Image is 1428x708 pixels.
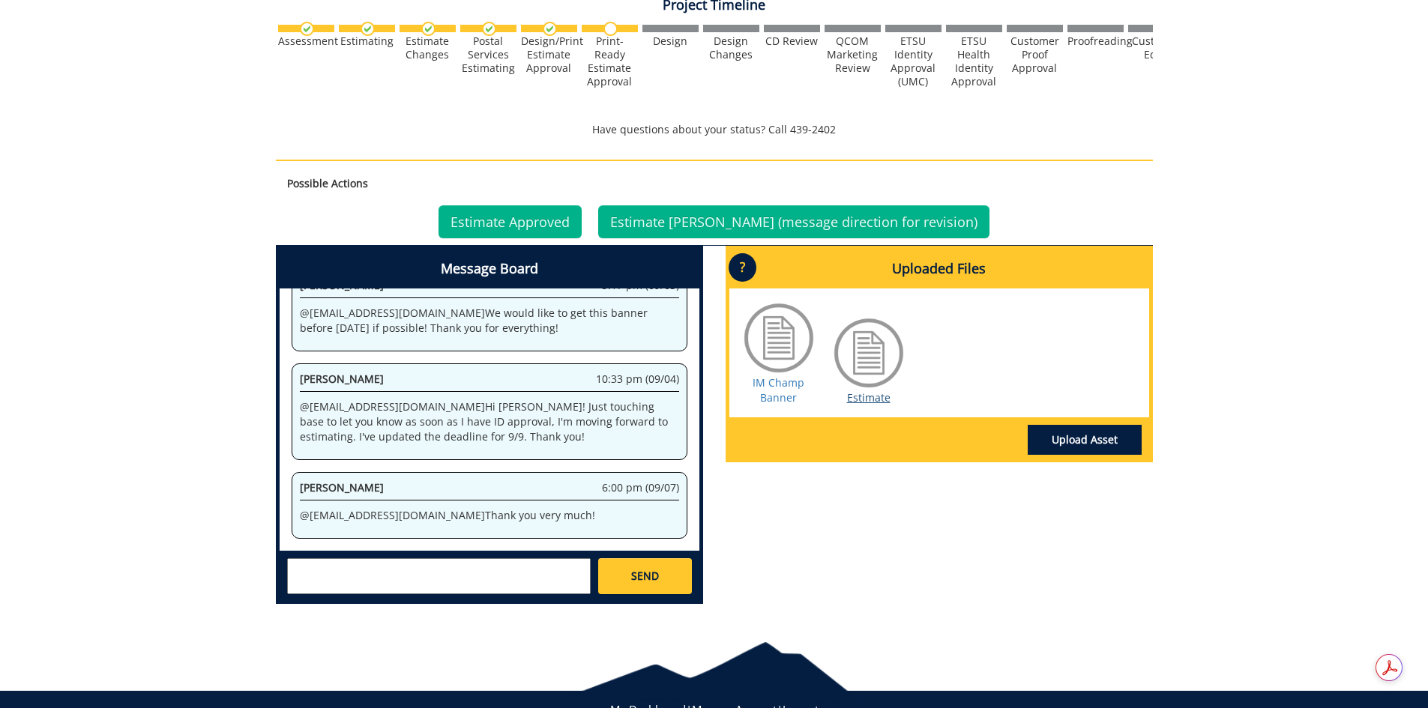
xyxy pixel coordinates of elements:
a: Estimate [847,390,891,405]
p: @ [EMAIL_ADDRESS][DOMAIN_NAME] We would like to get this banner before [DATE] if possible! Thank ... [300,306,679,336]
div: Assessment [278,34,334,48]
div: Customer Edits [1128,34,1184,61]
div: Design Changes [703,34,759,61]
a: Estimate [PERSON_NAME] (message direction for revision) [598,205,989,238]
strong: Possible Actions [287,176,368,190]
div: Design [642,34,699,48]
img: checkmark [361,22,375,36]
h4: Message Board [280,249,699,288]
p: @ [EMAIL_ADDRESS][DOMAIN_NAME] Thank you very much! [300,508,679,523]
div: ETSU Identity Approval (UMC) [885,34,942,88]
div: Estimate Changes [400,34,456,61]
a: Upload Asset [1028,425,1142,455]
a: SEND [598,558,691,594]
div: ETSU Health Identity Approval [946,34,1002,88]
div: Design/Print Estimate Approval [521,34,577,75]
h4: Uploaded Files [729,249,1149,288]
div: CD Review [764,34,820,48]
p: @ [EMAIL_ADDRESS][DOMAIN_NAME] Hi [PERSON_NAME]! Just touching base to let you know as soon as I ... [300,399,679,444]
img: checkmark [482,22,496,36]
p: Have questions about your status? Call 439-2402 [276,122,1153,137]
span: [PERSON_NAME] [300,372,384,386]
textarea: messageToSend [287,558,591,594]
div: Estimating [339,34,395,48]
div: Print-Ready Estimate Approval [582,34,638,88]
img: checkmark [300,22,314,36]
span: [PERSON_NAME] [300,480,384,494]
div: Customer Proof Approval [1007,34,1063,75]
a: Estimate Approved [439,205,582,238]
span: 6:00 pm (09/07) [602,480,679,495]
img: checkmark [543,22,557,36]
div: Proofreading [1067,34,1124,48]
div: QCOM Marketing Review [825,34,881,75]
p: ? [729,253,756,282]
img: no [603,22,618,36]
span: SEND [631,569,659,584]
a: IM Champ Banner [753,375,804,405]
div: Postal Services Estimating [460,34,516,75]
img: checkmark [421,22,436,36]
span: 10:33 pm (09/04) [596,372,679,387]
